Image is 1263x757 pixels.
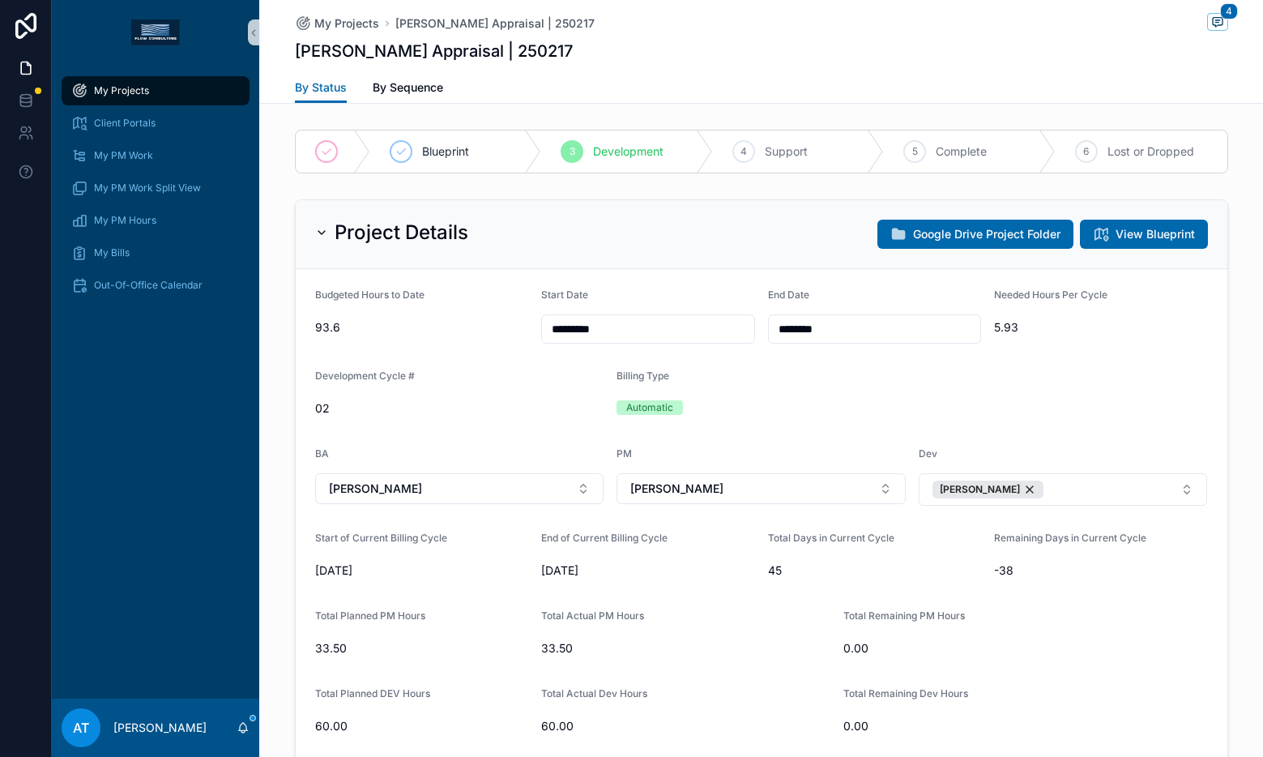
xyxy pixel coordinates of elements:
span: 5 [912,145,918,158]
span: 0.00 [843,640,1133,656]
span: 60.00 [541,718,830,734]
span: BA [315,447,329,460]
span: Google Drive Project Folder [913,226,1060,242]
span: [DATE] [541,562,755,579]
span: Total Planned PM Hours [315,609,425,622]
a: By Status [295,73,347,104]
button: Select Button [315,473,604,504]
a: My Bills [62,238,250,267]
h2: Project Details [335,220,468,246]
p: [PERSON_NAME] [113,720,207,736]
span: My Projects [314,15,379,32]
span: [PERSON_NAME] [630,481,723,497]
span: [DATE] [315,562,529,579]
span: 3 [570,145,575,158]
span: Complete [936,143,987,160]
span: My PM Work [94,149,153,162]
h1: [PERSON_NAME] Appraisal | 250217 [295,40,573,62]
span: Needed Hours Per Cycle [994,289,1107,301]
span: -38 [994,562,1208,579]
span: 33.50 [541,640,830,656]
span: Total Actual PM Hours [541,609,644,622]
span: Lost or Dropped [1107,143,1194,160]
span: Dev [919,447,937,460]
span: Total Remaining Dev Hours [843,687,968,699]
button: Unselect 9 [932,481,1043,498]
span: 02 [315,400,604,417]
span: Total Actual Dev Hours [541,687,647,699]
span: 6 [1083,145,1089,158]
span: 33.50 [315,640,529,656]
span: Remaining Days in Current Cycle [994,532,1146,544]
span: AT [73,718,89,738]
span: Billing Type [617,370,669,382]
button: View Blueprint [1080,220,1208,249]
a: My PM Work Split View [62,173,250,203]
span: Development [593,143,664,160]
span: 4 [1220,3,1238,19]
span: Start of Current Billing Cycle [315,532,447,544]
span: Out-Of-Office Calendar [94,279,203,292]
a: My Projects [62,76,250,105]
span: Budgeted Hours to Date [315,289,425,301]
span: By Status [295,79,347,96]
a: [PERSON_NAME] Appraisal | 250217 [395,15,595,32]
div: Automatic [626,400,673,415]
span: Total Days in Current Cycle [768,532,894,544]
a: My PM Hours [62,206,250,235]
a: My Projects [295,15,379,32]
span: Total Remaining PM Hours [843,609,965,622]
span: Total Planned DEV Hours [315,687,430,699]
img: App logo [131,19,180,45]
span: Support [765,143,808,160]
div: scrollable content [52,65,259,321]
span: 4 [740,145,747,158]
span: 60.00 [315,718,529,734]
span: Development Cycle # [315,370,415,382]
span: My PM Hours [94,214,156,227]
span: Start Date [541,289,588,301]
span: [PERSON_NAME] [329,481,422,497]
span: 93.6 [315,319,529,336]
a: Client Portals [62,109,250,138]
button: Select Button [617,473,906,504]
span: My Projects [94,84,149,97]
span: Client Portals [94,117,156,130]
span: [PERSON_NAME] [940,483,1020,496]
button: Google Drive Project Folder [877,220,1073,249]
span: 45 [768,562,981,579]
span: End Date [768,289,809,301]
span: Blueprint [422,143,469,160]
span: 5.93 [994,319,1208,336]
a: By Sequence [373,73,443,105]
button: 4 [1207,13,1228,33]
button: Select Button [919,473,1208,506]
span: End of Current Billing Cycle [541,532,668,544]
span: My Bills [94,246,130,259]
span: 0.00 [843,718,1057,734]
span: PM [617,447,632,460]
a: My PM Work [62,141,250,170]
span: By Sequence [373,79,443,96]
span: View Blueprint [1116,226,1195,242]
a: Out-Of-Office Calendar [62,271,250,300]
span: My PM Work Split View [94,182,201,195]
